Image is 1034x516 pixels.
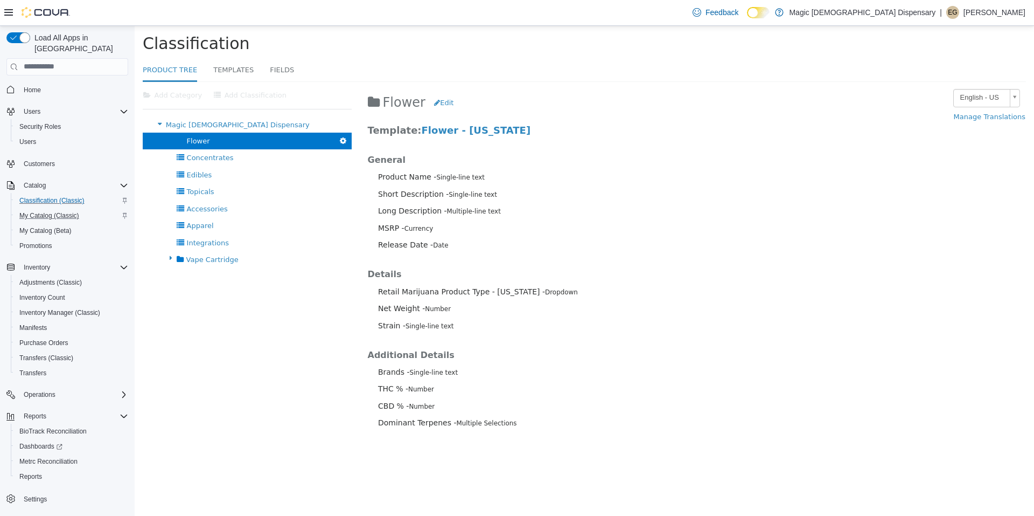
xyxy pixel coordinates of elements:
button: Security Roles [11,119,132,134]
a: Product Tree [8,33,62,57]
span: Inventory Count [15,291,128,304]
span: Transfers (Classic) [19,354,73,362]
span: Operations [19,388,128,401]
a: My Catalog (Classic) [15,209,83,222]
span: BioTrack Reconciliation [19,427,87,436]
h3: Template: [233,98,723,111]
span: My Catalog (Classic) [15,209,128,222]
span: Apparel [52,196,79,204]
h4: Details [233,243,723,254]
span: Adjustments (Classic) [19,278,82,287]
small: Dropdown [410,263,443,270]
span: Reports [24,412,46,421]
a: Home [19,84,45,97]
small: Number [290,279,316,287]
span: Users [19,137,36,146]
button: Edit [299,67,325,87]
a: Purchase Orders [15,336,73,349]
span: Dashboards [15,440,128,453]
small: Single-line text [275,343,324,350]
span: Dominant Terpenes - [243,393,322,401]
span: Settings [24,495,47,504]
button: Promotions [11,238,132,253]
button: Settings [2,491,132,506]
span: Home [24,86,41,94]
a: Manage Translations [819,81,891,101]
button: Transfers (Classic) [11,350,132,366]
button: Transfers [11,366,132,381]
span: Home [19,83,128,97]
a: English - US [819,63,885,81]
a: Templates [79,33,119,57]
span: Reports [15,470,128,483]
a: Settings [19,493,51,506]
span: Inventory Manager (Classic) [19,308,100,317]
button: Reports [2,409,132,424]
span: Catalog [19,179,128,192]
button: Users [11,134,132,149]
button: Home [2,82,132,98]
p: [PERSON_NAME] [963,6,1025,19]
small: Single-line text [314,165,362,173]
button: Reports [19,410,51,423]
button: Purchase Orders [11,335,132,350]
a: Fields [135,33,159,57]
p: Magic [DEMOGRAPHIC_DATA] Dispensary [789,6,935,19]
small: Multiple Selections [322,394,382,401]
button: Customers [2,156,132,171]
span: Product Name - [243,147,302,155]
button: Users [2,104,132,119]
small: Single-line text [302,148,350,155]
span: Classification (Classic) [15,194,128,207]
button: Manifests [11,320,132,335]
span: My Catalog (Beta) [19,226,72,235]
span: Flower [52,111,75,119]
h4: General [233,129,723,140]
button: Inventory Count [11,290,132,305]
button: Metrc Reconciliation [11,454,132,469]
span: Flower [248,69,291,84]
button: BioTrack Reconciliation [11,424,132,439]
button: Catalog [19,179,50,192]
span: Manifests [19,324,47,332]
span: THC % - [243,359,274,367]
span: Catalog [24,181,46,190]
span: Vape Cartridge [52,230,104,238]
small: Number [274,377,300,384]
small: Currency [270,199,299,207]
a: Promotions [15,239,57,252]
button: My Catalog (Classic) [11,208,132,223]
a: Feedback [688,2,743,23]
a: Security Roles [15,120,65,133]
span: Concentrates [52,128,99,136]
a: Transfers [15,367,51,380]
span: Metrc Reconciliation [19,457,78,466]
span: Integrations [52,213,94,221]
span: Classification (Classic) [19,196,85,205]
span: Net Weight - [243,278,290,287]
span: Strain - [243,295,271,304]
span: Inventory Manager (Classic) [15,306,128,319]
span: Dashboards [19,442,62,451]
button: My Catalog (Beta) [11,223,132,238]
span: Topicals [52,162,80,170]
button: Inventory [2,260,132,275]
span: Retail Marijuana Product Type - [US_STATE] - [243,262,410,270]
span: English - US [819,64,871,80]
span: Transfers (Classic) [15,352,128,364]
span: Magic [DEMOGRAPHIC_DATA] Dispensary [31,95,175,103]
span: Metrc Reconciliation [15,455,128,468]
button: Adjustments (Classic) [11,275,132,290]
span: Reports [19,410,128,423]
a: Classification (Classic) [15,194,89,207]
span: Transfers [19,369,46,377]
span: Dark Mode [747,18,747,19]
button: Catalog [2,178,132,193]
a: Transfers (Classic) [15,352,78,364]
button: Reports [11,469,132,484]
span: Security Roles [19,122,61,131]
span: Inventory [24,263,50,272]
button: Add Classification [73,60,158,79]
span: Inventory Count [19,293,65,302]
span: Users [19,105,128,118]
